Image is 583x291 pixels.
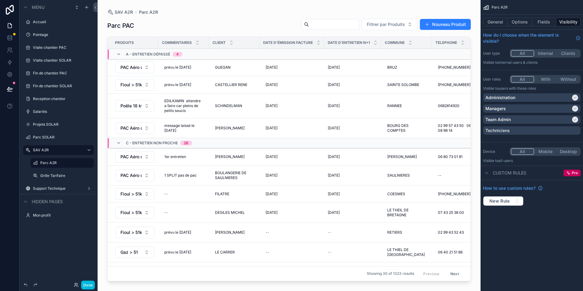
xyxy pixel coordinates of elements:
label: Projets SOLAR [33,122,90,127]
label: Reception chantier [33,96,90,101]
label: Salariés [33,109,90,114]
label: Grille Tarifaire [40,173,90,178]
button: Desktop [557,148,580,155]
span: Telephone [435,40,457,45]
span: Custom rules [493,170,526,176]
p: Visible to [483,158,581,163]
button: Mobile [534,148,557,155]
button: Visibility [556,18,581,26]
p: Team Admin [485,117,511,123]
button: Fields [532,18,556,26]
button: Internal [534,50,557,57]
div: 26 [184,141,188,145]
label: Accueil [33,20,90,24]
div: 4 [176,52,179,57]
label: Fin de chantier PAC [33,71,90,76]
button: All [511,148,534,155]
button: All [511,50,534,57]
span: Client [213,40,226,45]
label: Support Technique [33,186,82,191]
span: How do I choose when the element is visible? [483,32,573,44]
label: Parc SOLAR [33,135,90,140]
span: Commentaires [162,40,192,45]
span: Date d'entretien n+1 [328,40,370,45]
label: Visite chantier PAC [33,45,90,50]
span: Parc A2R [492,5,508,10]
button: General [483,18,508,26]
span: Showing 30 of 1323 results [367,271,414,276]
label: Visite chantier SOLAR [33,58,90,63]
button: Clients [557,50,580,57]
button: Options [508,18,532,26]
p: Visible to [483,60,581,65]
span: Commune [385,40,405,45]
a: How do I choose when the element is visible? [483,32,581,44]
label: Pointage [33,32,90,37]
span: Produits [115,40,134,45]
a: How to use custom rules? [483,185,543,191]
button: Without [557,76,580,83]
p: Visible to [483,86,581,91]
span: Menu [32,4,45,10]
span: a - entretien dépassé [126,52,170,57]
button: With [534,76,557,83]
label: Parc A2R [40,160,90,165]
span: all users [499,158,513,163]
label: Fin de chantier SOLAR [33,84,90,88]
button: New Rule [483,196,524,206]
span: How to use custom rules? [483,185,535,191]
span: Date d'émission facture [263,40,313,45]
span: Hidden pages [32,199,63,205]
label: SAV A2R [33,148,82,153]
label: User roles [483,77,507,82]
label: Mon profil [33,213,90,218]
label: Device [483,149,507,154]
span: Users with these roles [499,86,536,91]
button: All [511,76,534,83]
p: Managers [485,106,506,112]
p: Administration [485,95,515,101]
button: Next [446,269,463,278]
span: Internal users & clients [499,60,538,65]
span: c - entretien non proche [126,141,178,145]
label: User type [483,51,507,56]
button: Done [81,281,95,289]
span: New Rule [487,198,512,204]
p: Techniciens [485,128,510,134]
span: Pro [572,171,578,175]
